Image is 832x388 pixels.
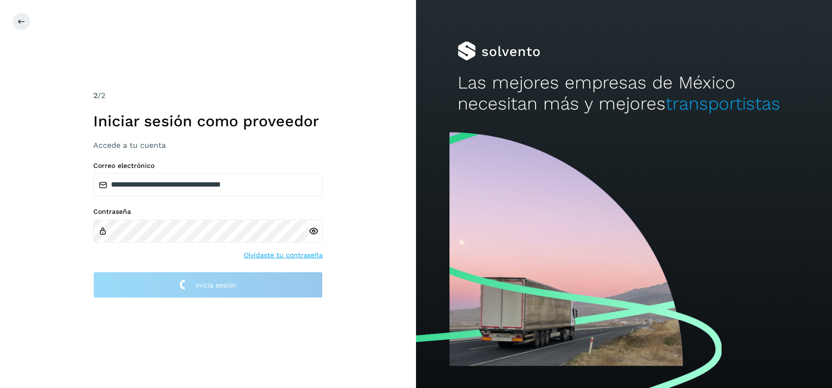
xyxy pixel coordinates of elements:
[196,282,236,288] span: Inicia sesión
[93,112,323,130] h1: Iniciar sesión como proveedor
[93,90,323,101] div: /2
[666,93,780,114] span: transportistas
[93,141,323,150] h3: Accede a tu cuenta
[93,162,323,170] label: Correo electrónico
[93,208,323,216] label: Contraseña
[244,250,323,260] a: Olvidaste tu contraseña
[458,72,790,115] h2: Las mejores empresas de México necesitan más y mejores
[93,272,323,298] button: Inicia sesión
[93,91,98,100] span: 2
